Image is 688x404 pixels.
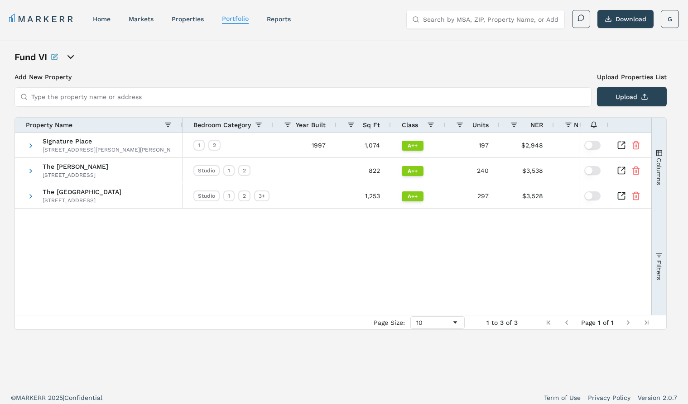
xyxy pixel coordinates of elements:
div: Page Size [410,316,465,329]
div: 297 [445,183,500,208]
span: to [491,319,498,326]
div: [STREET_ADDRESS] [43,171,108,179]
span: Signature Place [43,138,171,144]
a: Inspect Comparable [617,166,626,175]
span: 1 [611,319,614,326]
div: 1 [223,190,235,201]
span: Bedroom Category [193,121,251,128]
div: 2 [208,140,221,151]
span: Units [472,121,489,128]
h1: Fund VI [14,51,47,63]
span: MARKERR [16,394,48,401]
span: 3 [514,319,518,326]
span: Year Built [296,121,326,128]
div: 3+ [254,190,269,201]
span: Confidential [64,394,102,401]
div: [STREET_ADDRESS][PERSON_NAME][PERSON_NAME] [43,146,171,153]
input: Search by MSA, ZIP, Property Name, or Address [423,10,559,29]
button: Upload [597,87,667,106]
div: [STREET_ADDRESS] [43,197,121,204]
span: G [668,14,672,24]
div: 822 [337,158,391,183]
div: 1 [223,165,235,176]
button: Remove Property From Portfolio [631,191,640,200]
div: 2 [238,190,250,201]
div: $3,538 [500,158,554,183]
h3: Add New Property [14,72,592,81]
span: of [506,319,512,326]
span: 1 [598,319,601,326]
span: 2025 | [48,394,64,401]
div: Studio [193,165,220,176]
div: $4.30 [554,158,617,183]
div: $2.75 [554,133,617,157]
span: NER [530,121,543,128]
div: 10 [416,319,452,326]
div: A++ [402,191,423,201]
a: markets [129,15,154,23]
span: NER/Sq Ft [574,121,606,128]
div: $3,528 [500,183,554,208]
button: Remove Property From Portfolio [631,166,640,175]
div: Last Page [643,319,650,326]
div: 2 [238,165,250,176]
span: 3 [500,319,504,326]
span: Class [402,121,418,128]
div: Previous Page [563,319,570,326]
button: G [661,10,679,28]
a: Privacy Policy [588,393,630,402]
span: 1 [486,319,489,326]
button: open portfolio options [65,52,76,62]
span: The [PERSON_NAME] [43,163,108,170]
span: Property Name [26,121,72,128]
input: Type the property name or address [31,88,586,106]
a: properties [172,15,204,23]
a: home [93,15,111,23]
div: 1,074 [337,133,391,157]
a: Portfolio [222,15,249,22]
div: $2,948 [500,133,554,157]
span: Filters [655,260,663,280]
span: The [GEOGRAPHIC_DATA] [43,189,121,195]
span: Sq Ft [363,121,380,128]
span: © [11,394,16,401]
div: Studio [193,190,220,201]
div: A++ [402,166,423,176]
div: A++ [402,141,423,151]
a: reports [267,15,291,23]
button: Download [597,10,654,28]
span: of [603,319,609,326]
button: Remove Property From Portfolio [631,141,640,150]
a: Term of Use [544,393,581,402]
div: $2.81 [554,183,617,208]
div: 240 [445,158,500,183]
div: 1 [193,140,205,151]
div: First Page [545,319,552,326]
span: Page [581,319,596,326]
div: 197 [445,133,500,157]
label: Upload Properties List [597,72,667,81]
span: Columns [655,157,663,185]
div: 1997 [273,133,337,157]
div: Page Size: [374,319,405,326]
a: Version 2.0.7 [638,393,677,402]
a: Inspect Comparable [617,141,626,150]
a: Inspect Comparable [617,191,626,200]
a: MARKERR [9,13,75,25]
div: Next Page [625,319,632,326]
div: 1,253 [337,183,391,208]
button: Rename this portfolio [51,51,58,63]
